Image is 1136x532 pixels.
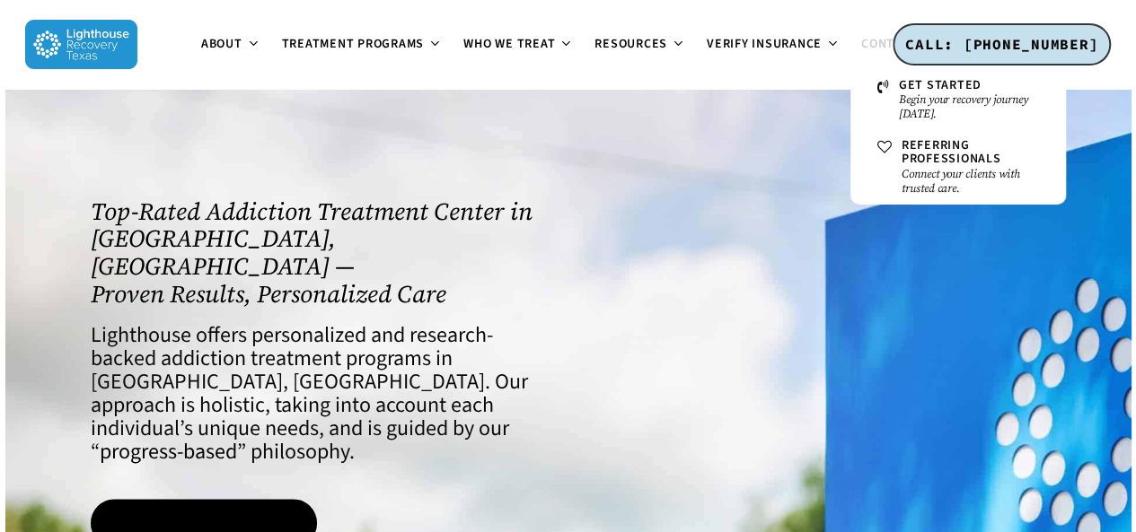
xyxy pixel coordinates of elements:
[201,35,242,53] span: About
[91,198,549,309] h1: Top-Rated Addiction Treatment Center in [GEOGRAPHIC_DATA], [GEOGRAPHIC_DATA] — Proven Results, Pe...
[696,38,850,52] a: Verify Insurance
[861,35,917,53] span: Contact
[850,38,946,52] a: Contact
[91,324,549,464] h4: Lighthouse offers personalized and research-backed addiction treatment programs in [GEOGRAPHIC_DA...
[868,70,1048,130] a: Get StartedBegin your recovery journey [DATE].
[25,20,137,69] img: Lighthouse Recovery Texas
[463,35,555,53] span: Who We Treat
[584,38,696,52] a: Resources
[271,38,454,52] a: Treatment Programs
[122,514,284,532] span: CALL: [PHONE_NUMBER]
[868,130,1048,205] a: Referring ProfessionalsConnect your clients with trusted care.
[707,35,822,53] span: Verify Insurance
[282,35,425,53] span: Treatment Programs
[453,38,584,52] a: Who We Treat
[899,92,1039,121] small: Begin your recovery journey [DATE].
[902,167,1039,196] small: Connect your clients with trusted care.
[594,35,667,53] span: Resources
[893,23,1111,66] a: CALL: [PHONE_NUMBER]
[902,136,1001,168] span: Referring Professionals
[905,35,1098,53] span: CALL: [PHONE_NUMBER]
[190,38,271,52] a: About
[100,436,237,467] a: progress-based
